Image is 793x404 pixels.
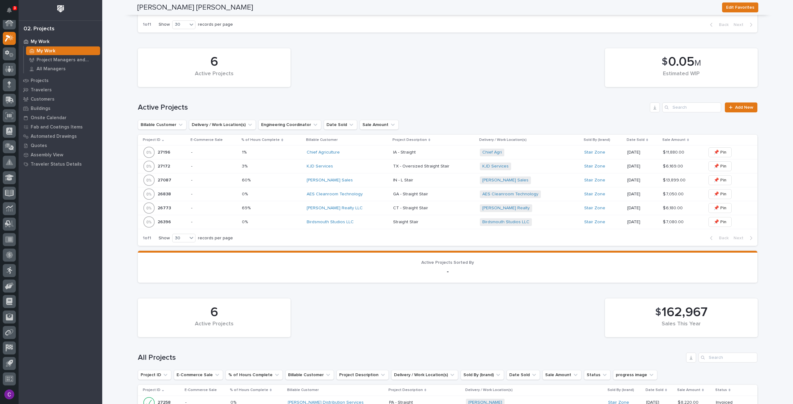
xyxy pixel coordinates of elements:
[714,204,726,212] span: 📌 Pin
[191,219,237,225] p: -
[143,137,160,143] p: Project ID
[708,175,732,185] button: 📌 Pin
[148,321,280,334] div: Active Projects
[627,150,658,155] p: [DATE]
[708,161,732,171] button: 📌 Pin
[138,17,156,32] p: 1 of 1
[138,146,757,159] tr: 2719627196 -1%1% Chief Agriculture IA - StraightIA - Straight Chief Agri Stair Zone [DATE]$ 11,88...
[663,176,687,183] p: $ 13,899.00
[19,94,102,104] a: Customers
[158,204,172,211] p: 26773
[542,370,581,380] button: Sale Amount
[735,105,753,110] span: Add New
[138,120,186,130] button: Billable Customer
[174,370,223,380] button: E-Commerce Sale
[393,190,429,197] p: GA - Straight Stair
[31,39,50,45] p: My Work
[482,178,528,183] a: [PERSON_NAME] Sales
[714,176,726,184] span: 📌 Pin
[627,178,658,183] p: [DATE]
[189,120,256,130] button: Delivery / Work Location(s)
[662,305,708,320] span: 162,967
[388,387,423,393] p: Project Description
[287,387,319,393] p: Billable Customer
[242,163,249,169] p: 3%
[3,4,16,17] button: Notifications
[37,66,66,72] p: All Managers
[613,370,657,380] button: progress image
[465,387,513,393] p: Delivery / Work Location(s)
[336,370,389,380] button: Project Description
[616,71,747,84] div: Estimated WIP
[138,231,156,246] p: 1 of 1
[191,206,237,211] p: -
[242,190,249,197] p: 0%
[158,218,172,225] p: 26396
[668,55,694,68] span: 0.05
[31,106,50,111] p: Buildings
[663,204,684,211] p: $ 6,180.00
[482,192,538,197] a: AES Cleanroom Technology
[584,150,605,155] a: Stair Zone
[31,162,82,167] p: Traveler Status Details
[158,190,172,197] p: 26838
[226,370,283,380] button: % of Hours Complete
[307,219,354,225] a: Birdsmouth Studios LLC
[19,113,102,122] a: Onsite Calendar
[19,85,102,94] a: Travelers
[726,4,754,11] span: Edit Favorites
[198,22,233,27] p: records per page
[482,150,502,155] a: Chief Agri
[191,164,237,169] p: -
[191,150,237,155] p: -
[138,215,757,229] tr: 2639626396 -0%0% Birdsmouth Studios LLC Straight StairStraight Stair Birdsmouth Studios LLC Stair...
[655,306,661,318] span: $
[392,137,427,143] p: Project Description
[138,353,684,362] h1: All Projects
[708,203,732,213] button: 📌 Pin
[663,149,686,155] p: $ 11,880.00
[24,64,102,73] a: All Managers
[482,219,529,225] a: Birdsmouth Studios LLC
[19,132,102,141] a: Automated Drawings
[708,147,732,157] button: 📌 Pin
[663,190,685,197] p: $ 7,050.00
[324,120,357,130] button: Date Sold
[307,178,353,183] a: [PERSON_NAME] Sales
[708,189,732,199] button: 📌 Pin
[307,206,363,211] a: [PERSON_NAME] Realty LLC
[31,115,67,121] p: Onsite Calendar
[694,59,701,67] span: M
[705,22,731,28] button: Back
[242,204,252,211] p: 69%
[360,120,399,130] button: Sale Amount
[616,321,747,334] div: Sales This Year
[663,218,685,225] p: $ 7,080.00
[584,219,605,225] a: Stair Zone
[306,137,338,143] p: Billable Customer
[24,55,102,64] a: Project Managers and Engineers
[158,163,171,169] p: 27172
[734,235,747,241] span: Next
[185,387,217,393] p: E-Commerce Sale
[14,6,16,10] p: 3
[173,21,187,28] div: 30
[461,370,504,380] button: Sold By (brand)
[138,103,647,112] h1: Active Projects
[138,201,757,215] tr: 2677326773 -69%69% [PERSON_NAME] Realty LLC CT - Straight StairCT - Straight Stair [PERSON_NAME] ...
[307,150,340,155] a: Chief Agriculture
[393,218,420,225] p: Straight Stair
[3,388,16,401] button: users-avatar
[138,370,171,380] button: Project ID
[584,164,605,169] a: Stair Zone
[708,217,732,227] button: 📌 Pin
[714,218,726,226] span: 📌 Pin
[37,48,55,54] p: My Work
[715,387,727,393] p: Status
[699,353,757,363] div: Search
[31,152,63,158] p: Assembly View
[677,387,700,393] p: Sale Amount
[584,137,610,143] p: Sold By (brand)
[191,178,237,183] p: -
[731,235,757,241] button: Next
